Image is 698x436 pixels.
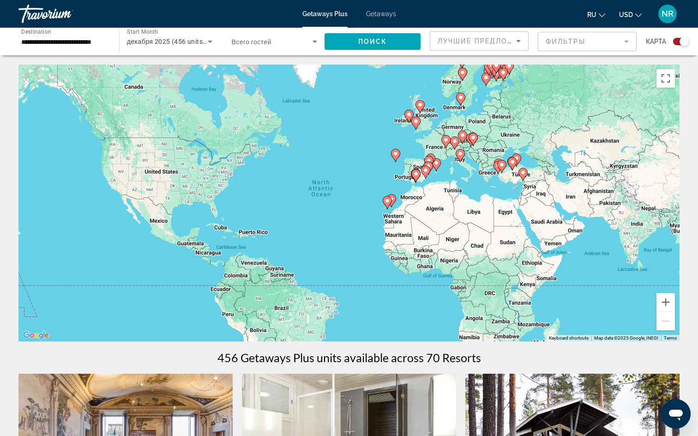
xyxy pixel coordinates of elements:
[302,10,348,18] a: Getaways Plus
[619,11,633,18] span: USD
[587,8,605,21] button: Change language
[656,312,675,330] button: Zoom out
[232,38,271,46] span: Всего гостей
[549,335,589,341] button: Keyboard shortcuts
[325,33,421,50] button: Поиск
[21,329,51,341] img: Google
[438,37,536,45] span: Лучшие предложения
[594,335,658,340] span: Map data ©2025 Google, INEGI
[538,31,637,52] button: Filter
[664,335,677,340] a: Terms (opens in new tab)
[661,399,691,429] iframe: Button to launch messaging window
[587,11,596,18] span: ru
[619,8,642,21] button: Change currency
[127,29,158,35] span: Start Month
[18,2,111,26] a: Travorium
[656,293,675,311] button: Zoom in
[656,69,675,88] button: Toggle fullscreen view
[646,35,666,48] span: карта
[358,38,387,45] span: Поиск
[217,351,481,364] h1: 456 Getaways Plus units available across 70 Resorts
[21,329,51,341] a: Open this area in Google Maps (opens a new window)
[662,9,674,18] span: NR
[438,36,521,47] mat-select: Sort by
[21,28,51,35] span: Destination
[127,38,234,45] span: декабря 2025 (456 units available)
[366,10,396,18] a: Getaways
[656,4,680,24] button: User Menu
